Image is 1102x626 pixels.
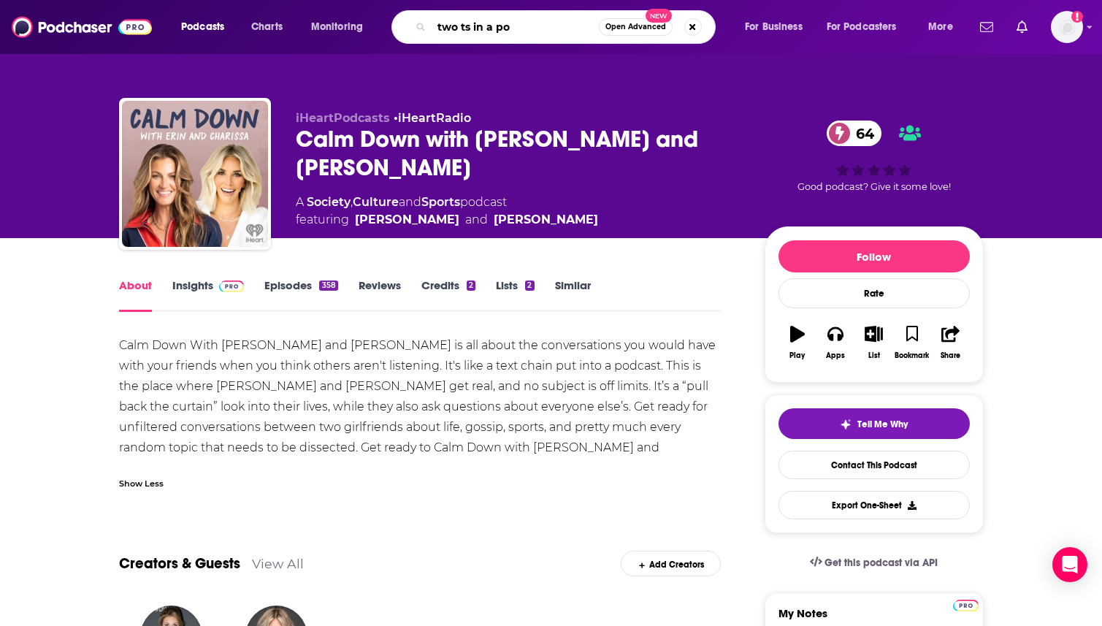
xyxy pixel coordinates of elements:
div: Play [789,351,805,360]
a: View All [252,556,304,571]
span: Tell Me Why [857,419,908,430]
img: Podchaser Pro [219,280,245,292]
span: Open Advanced [605,23,666,31]
button: open menu [171,15,243,39]
span: For Podcasters [827,17,897,37]
div: 2 [467,280,475,291]
a: Get this podcast via API [798,545,950,581]
button: open menu [735,15,821,39]
span: • [394,111,471,125]
span: Logged in as Maria.Tullin [1051,11,1083,43]
img: Podchaser Pro [953,600,979,611]
div: 2 [525,280,534,291]
a: Show notifications dropdown [1011,15,1033,39]
button: Open AdvancedNew [599,18,673,36]
button: List [854,316,892,369]
div: Share [941,351,960,360]
span: and [399,195,421,209]
div: Open Intercom Messenger [1052,547,1087,582]
input: Search podcasts, credits, & more... [432,15,599,39]
a: Society [307,195,351,209]
a: 64 [827,121,881,146]
a: Show notifications dropdown [974,15,999,39]
a: Charissa Thompson [355,211,459,229]
button: open menu [817,15,918,39]
img: Calm Down with Erin and Charissa [122,101,268,247]
a: Reviews [359,278,401,312]
button: Play [778,316,816,369]
button: Show profile menu [1051,11,1083,43]
div: Rate [778,278,970,308]
img: tell me why sparkle [840,419,852,430]
a: Credits2 [421,278,475,312]
span: More [928,17,953,37]
div: Search podcasts, credits, & more... [405,10,730,44]
button: Bookmark [893,316,931,369]
div: 64Good podcast? Give it some love! [765,111,984,202]
span: , [351,195,353,209]
div: Calm Down With [PERSON_NAME] and [PERSON_NAME] is all about the conversations you would have with... [119,335,722,478]
button: open menu [918,15,971,39]
div: Apps [826,351,845,360]
button: Apps [816,316,854,369]
span: featuring [296,211,598,229]
a: Erin Andrews [494,211,598,229]
span: Get this podcast via API [824,557,938,569]
a: Similar [555,278,591,312]
img: User Profile [1051,11,1083,43]
a: Pro website [953,598,979,611]
div: 358 [319,280,337,291]
img: Podchaser - Follow, Share and Rate Podcasts [12,13,152,41]
a: Creators & Guests [119,554,240,573]
a: Lists2 [496,278,534,312]
span: Good podcast? Give it some love! [797,181,951,192]
span: iHeartPodcasts [296,111,390,125]
a: iHeartRadio [398,111,471,125]
button: open menu [301,15,382,39]
div: A podcast [296,194,598,229]
span: For Business [745,17,803,37]
a: Sports [421,195,460,209]
button: Follow [778,240,970,272]
span: New [646,9,672,23]
button: tell me why sparkleTell Me Why [778,408,970,439]
button: Share [931,316,969,369]
svg: Add a profile image [1071,11,1083,23]
a: Charts [242,15,291,39]
span: Monitoring [311,17,363,37]
a: Episodes358 [264,278,337,312]
span: Charts [251,17,283,37]
div: List [868,351,880,360]
a: Culture [353,195,399,209]
a: About [119,278,152,312]
button: Export One-Sheet [778,491,970,519]
span: and [465,211,488,229]
a: InsightsPodchaser Pro [172,278,245,312]
div: Bookmark [895,351,929,360]
a: Contact This Podcast [778,451,970,479]
span: 64 [841,121,881,146]
span: Podcasts [181,17,224,37]
div: Add Creators [621,551,721,576]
